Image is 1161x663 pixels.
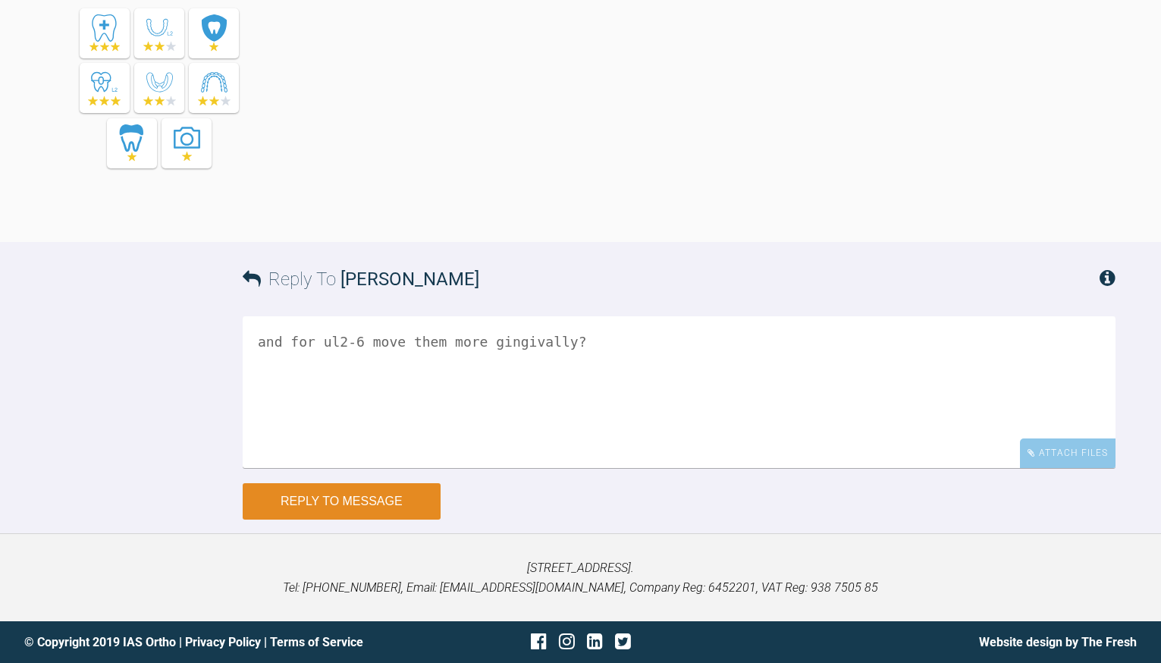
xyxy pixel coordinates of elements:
[185,635,261,649] a: Privacy Policy
[270,635,363,649] a: Terms of Service
[243,483,441,520] button: Reply to Message
[24,558,1137,597] p: [STREET_ADDRESS]. Tel: [PHONE_NUMBER], Email: [EMAIL_ADDRESS][DOMAIN_NAME], Company Reg: 6452201,...
[979,635,1137,649] a: Website design by The Fresh
[243,265,479,294] h3: Reply To
[1020,438,1116,468] div: Attach Files
[24,633,395,652] div: © Copyright 2019 IAS Ortho | |
[243,316,1116,468] textarea: and for ul2-6 move them more gingivally?
[340,269,479,290] span: [PERSON_NAME]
